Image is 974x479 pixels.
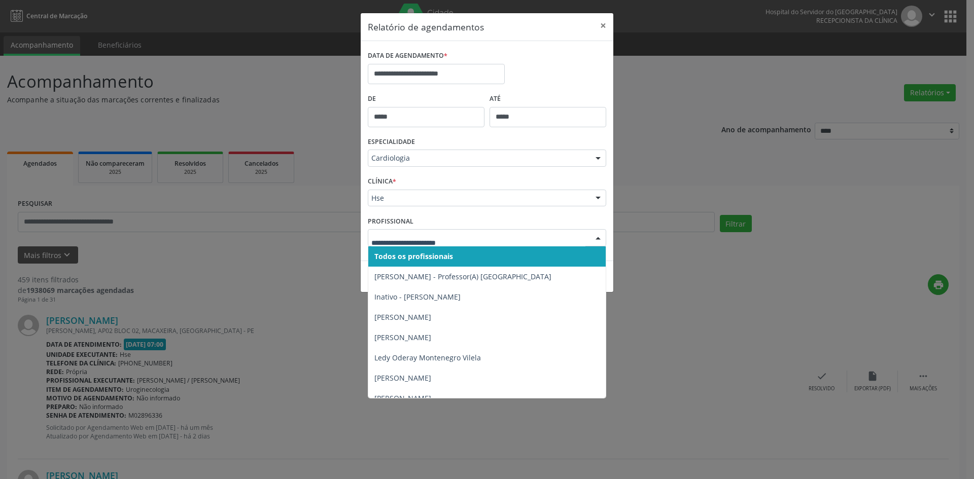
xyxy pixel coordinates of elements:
[368,91,484,107] label: De
[368,20,484,33] h5: Relatório de agendamentos
[371,193,585,203] span: Hse
[368,174,396,190] label: CLÍNICA
[593,13,613,38] button: Close
[490,91,606,107] label: ATÉ
[368,134,415,150] label: ESPECIALIDADE
[374,312,431,322] span: [PERSON_NAME]
[368,213,413,229] label: PROFISSIONAL
[374,333,431,342] span: [PERSON_NAME]
[374,393,431,403] span: [PERSON_NAME]
[371,153,585,163] span: Cardiologia
[374,251,453,261] span: Todos os profissionais
[374,353,481,362] span: Ledy Oderay Montenegro Vilela
[368,48,447,64] label: DATA DE AGENDAMENTO
[374,272,551,281] span: [PERSON_NAME] - Professor(A) [GEOGRAPHIC_DATA]
[374,292,461,302] span: Inativo - [PERSON_NAME]
[374,373,431,383] span: [PERSON_NAME]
